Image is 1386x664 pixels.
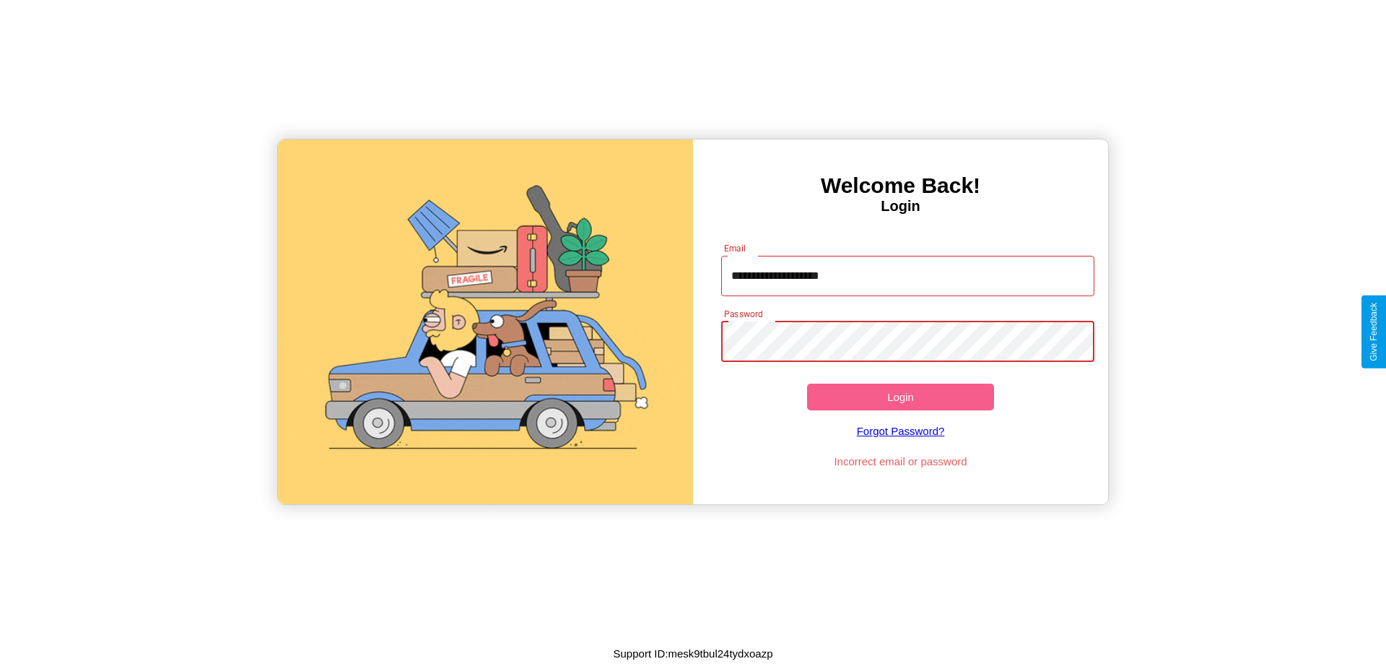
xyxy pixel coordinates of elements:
h3: Welcome Back! [693,173,1108,198]
img: gif [278,139,693,504]
h4: Login [693,198,1108,215]
label: Password [724,308,762,320]
label: Email [724,242,746,254]
a: Forgot Password? [714,410,1088,452]
button: Login [807,384,994,410]
div: Give Feedback [1369,303,1379,361]
p: Support ID: mesk9tbul24tydxoazp [614,644,773,663]
p: Incorrect email or password [714,452,1088,471]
